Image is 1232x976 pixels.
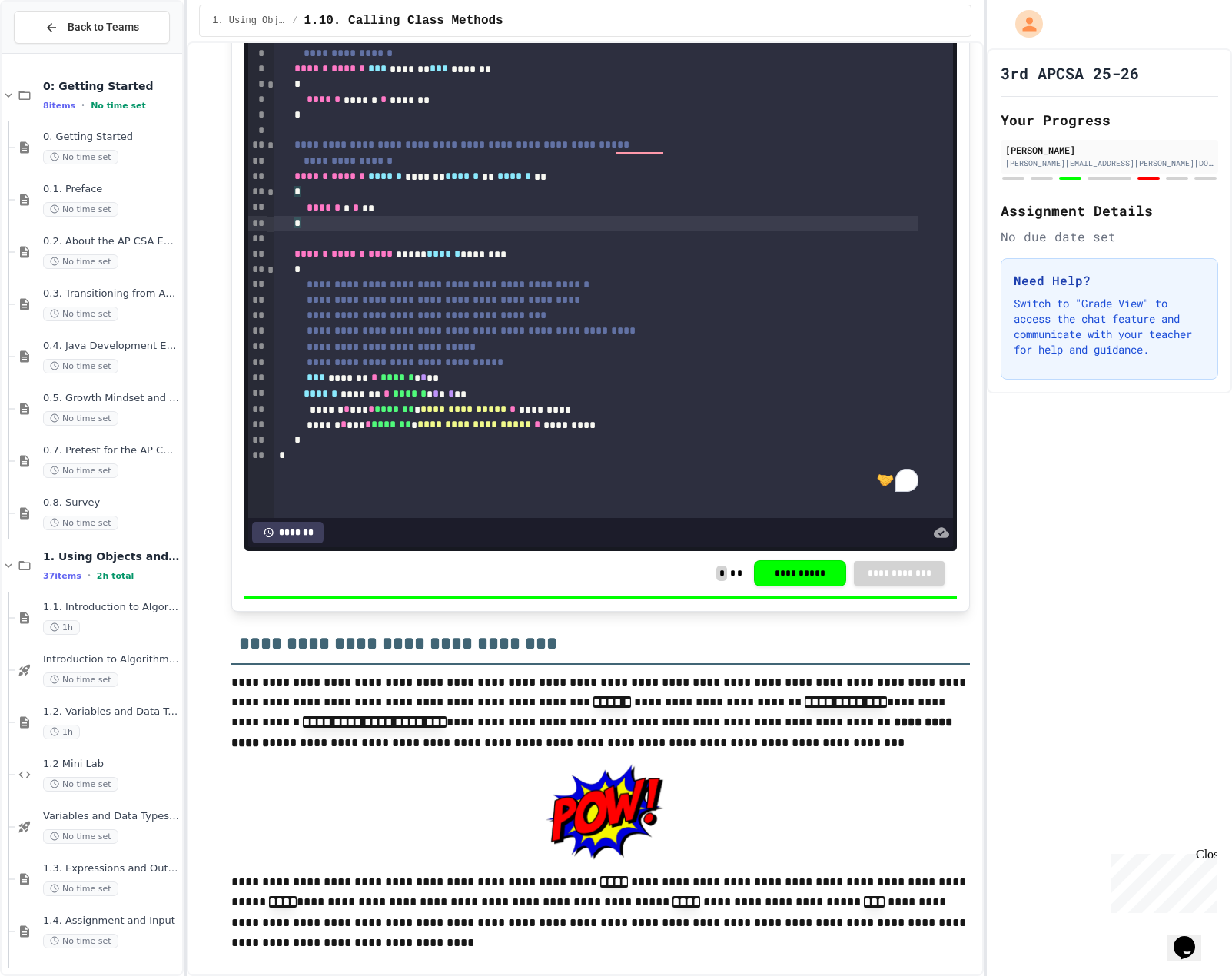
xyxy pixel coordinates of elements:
[43,725,80,739] span: 1h
[43,496,179,510] span: 0.8. Survey
[43,150,118,164] span: No time set
[43,516,118,530] span: No time set
[43,340,179,353] span: 0.4. Java Development Environments
[43,411,118,426] span: No time set
[1167,915,1217,961] iframe: chat widget
[14,11,170,44] button: Back to Teams
[43,777,118,792] span: No time set
[1005,158,1214,169] div: [PERSON_NAME][EMAIL_ADDRESS][PERSON_NAME][DOMAIN_NAME]
[43,287,179,300] span: 0.3. Transitioning from AP CSP to AP CSA
[1001,62,1139,84] h1: 3rd APCSA 25-26
[1014,296,1205,357] p: Switch to "Grade View" to access the chat feature and communicate with your teacher for help and ...
[81,99,85,111] span: •
[43,915,179,928] span: 1.4. Assignment and Input
[999,6,1047,41] div: My Account
[43,549,179,563] span: 1. Using Objects and Methods
[43,183,179,196] span: 0.1. Preface
[43,101,75,111] span: 8 items
[43,463,118,478] span: No time set
[43,758,179,771] span: 1.2 Mini Lab
[43,810,179,823] span: Variables and Data Types - Quiz
[1005,143,1214,157] div: [PERSON_NAME]
[97,571,134,581] span: 2h total
[43,881,118,896] span: No time set
[43,392,179,405] span: 0.5. Growth Mindset and Pair Programming
[1014,271,1205,290] h3: Need Help?
[43,444,179,457] span: 0.7. Pretest for the AP CSA Exam
[43,571,81,581] span: 37 items
[43,359,118,373] span: No time set
[1001,227,1218,246] div: No due date set
[91,101,146,111] span: No time set
[43,254,118,269] span: No time set
[43,705,179,719] span: 1.2. Variables and Data Types
[1001,200,1218,221] h2: Assignment Details
[1001,109,1218,131] h2: Your Progress
[43,829,118,844] span: No time set
[43,620,80,635] span: 1h
[88,569,91,582] span: •
[6,6,106,98] div: Chat with us now!Close
[212,15,286,27] span: 1. Using Objects and Methods
[1104,848,1217,913] iframe: chat widget
[43,862,179,875] span: 1.3. Expressions and Output [New]
[304,12,503,30] span: 1.10. Calling Class Methods
[43,235,179,248] span: 0.2. About the AP CSA Exam
[43,672,118,687] span: No time set
[43,601,179,614] span: 1.1. Introduction to Algorithms, Programming, and Compilers
[43,307,118,321] span: No time set
[68,19,139,35] span: Back to Teams
[43,202,118,217] span: No time set
[292,15,297,27] span: /
[43,131,179,144] span: 0. Getting Started
[43,79,179,93] span: 0: Getting Started
[43,653,179,666] span: Introduction to Algorithms, Programming, and Compilers
[43,934,118,948] span: No time set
